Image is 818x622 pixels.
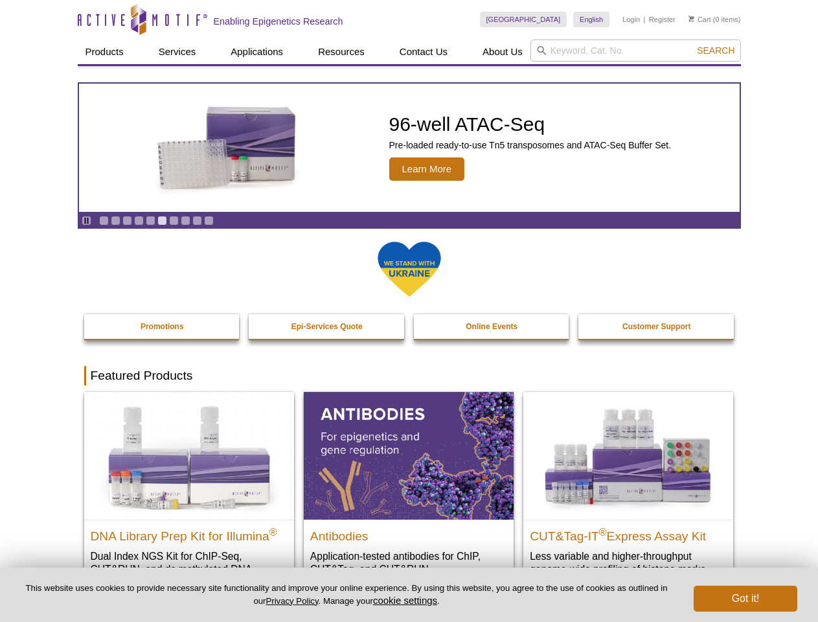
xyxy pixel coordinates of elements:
a: DNA Library Prep Kit for Illumina DNA Library Prep Kit for Illumina® Dual Index NGS Kit for ChIP-... [84,392,294,601]
li: | [644,12,646,27]
input: Keyword, Cat. No. [530,40,741,62]
a: Privacy Policy [266,596,318,606]
span: Learn More [389,157,465,181]
sup: ® [269,526,277,537]
a: Products [78,40,131,64]
a: Go to slide 2 [111,216,120,225]
a: Go to slide 1 [99,216,109,225]
a: Cart [688,15,711,24]
a: Online Events [414,314,571,339]
strong: Epi-Services Quote [291,322,363,331]
a: Go to slide 10 [204,216,214,225]
a: All Antibodies Antibodies Application-tested antibodies for ChIP, CUT&Tag, and CUT&RUN. [304,392,514,588]
a: Go to slide 8 [181,216,190,225]
img: Active Motif Kit photo [146,99,308,196]
strong: Promotions [141,322,184,331]
p: Application-tested antibodies for ChIP, CUT&Tag, and CUT&RUN. [310,549,507,576]
img: All Antibodies [304,392,514,519]
a: Applications [223,40,291,64]
a: Active Motif Kit photo 96-well ATAC-Seq Pre-loaded ready-to-use Tn5 transposomes and ATAC-Seq Buf... [79,84,740,212]
a: Go to slide 7 [169,216,179,225]
img: We Stand With Ukraine [377,240,442,298]
p: Dual Index NGS Kit for ChIP-Seq, CUT&RUN, and ds methylated DNA assays. [91,549,288,589]
span: Search [697,45,734,56]
a: About Us [475,40,530,64]
button: Search [693,45,738,56]
a: Services [151,40,204,64]
h2: DNA Library Prep Kit for Illumina [91,524,288,543]
button: Got it! [694,586,797,612]
h2: 96-well ATAC-Seq [389,115,672,134]
img: DNA Library Prep Kit for Illumina [84,392,294,519]
strong: Online Events [466,322,517,331]
li: (0 items) [688,12,741,27]
h2: Antibodies [310,524,507,543]
a: Customer Support [578,314,735,339]
a: CUT&Tag-IT® Express Assay Kit CUT&Tag-IT®Express Assay Kit Less variable and higher-throughput ge... [523,392,733,588]
a: Promotions [84,314,241,339]
a: Go to slide 6 [157,216,167,225]
a: Go to slide 9 [192,216,202,225]
p: This website uses cookies to provide necessary site functionality and improve your online experie... [21,582,672,607]
h2: Featured Products [84,366,734,386]
img: CUT&Tag-IT® Express Assay Kit [523,392,733,519]
strong: Customer Support [622,322,690,331]
a: Go to slide 5 [146,216,155,225]
h2: CUT&Tag-IT Express Assay Kit [530,524,727,543]
a: English [573,12,609,27]
a: Login [622,15,640,24]
a: Register [649,15,676,24]
a: Epi-Services Quote [249,314,405,339]
a: Go to slide 3 [122,216,132,225]
a: [GEOGRAPHIC_DATA] [480,12,567,27]
p: Less variable and higher-throughput genome-wide profiling of histone marks​. [530,549,727,576]
h2: Enabling Epigenetics Research [214,16,343,27]
sup: ® [599,526,607,537]
a: Go to slide 4 [134,216,144,225]
button: cookie settings [373,595,437,606]
article: 96-well ATAC-Seq [79,84,740,212]
img: Your Cart [688,16,694,22]
a: Toggle autoplay [82,216,91,225]
a: Resources [310,40,372,64]
p: Pre-loaded ready-to-use Tn5 transposomes and ATAC-Seq Buffer Set. [389,139,672,151]
a: Contact Us [392,40,455,64]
